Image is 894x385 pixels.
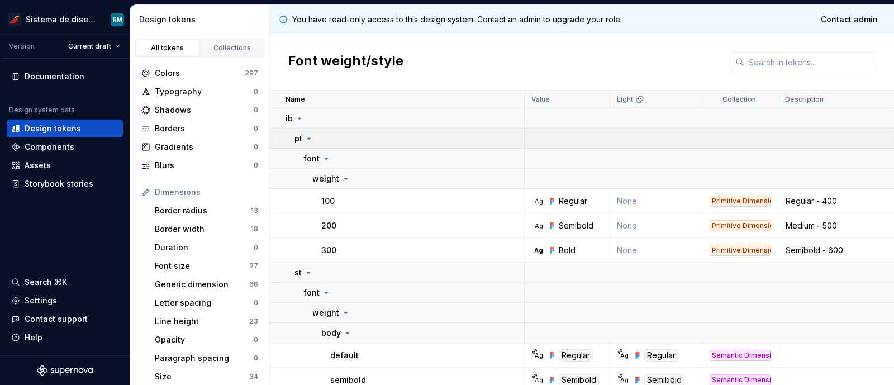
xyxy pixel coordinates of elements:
[155,187,258,198] div: Dimensions
[254,124,258,133] div: 0
[288,52,403,72] h2: Font weight/style
[155,353,254,364] div: Paragraph spacing
[37,365,93,376] svg: Supernova Logo
[254,298,258,307] div: 0
[155,242,254,253] div: Duration
[617,95,633,104] p: Light
[25,178,93,189] div: Storybook stories
[150,294,263,312] a: Letter spacing0
[710,196,771,207] div: Primitive Dimension
[254,106,258,115] div: 0
[610,189,702,213] td: None
[559,349,593,362] div: Regular
[534,351,543,360] div: Ag
[113,15,122,24] div: RM
[155,86,254,97] div: Typography
[139,14,265,25] div: Design tokens
[249,280,258,289] div: 66
[321,196,335,207] p: 100
[155,160,254,171] div: Blurs
[722,95,756,104] p: Collection
[534,197,543,206] div: Ag
[303,153,320,164] p: font
[821,14,878,25] span: Contact admin
[25,295,57,306] div: Settings
[559,245,576,256] div: Bold
[251,225,258,234] div: 18
[155,260,249,272] div: Font size
[286,95,305,104] p: Name
[63,39,125,54] button: Current draft
[534,246,543,255] div: Ag
[534,376,543,384] div: Ag
[155,68,245,79] div: Colors
[312,307,339,319] p: weight
[25,123,81,134] div: Design tokens
[294,267,302,278] p: st
[321,220,336,231] p: 200
[254,335,258,344] div: 0
[620,351,629,360] div: Ag
[155,316,249,327] div: Line height
[137,101,263,119] a: Shadows0
[25,277,67,288] div: Search ⌘K
[249,317,258,326] div: 23
[7,120,123,137] a: Design tokens
[7,292,123,310] a: Settings
[303,287,320,298] p: font
[620,376,629,384] div: Ag
[785,95,824,104] p: Description
[254,243,258,252] div: 0
[150,202,263,220] a: Border radius13
[814,9,885,30] a: Contact admin
[155,205,251,216] div: Border radius
[254,161,258,170] div: 0
[155,104,254,116] div: Shadows
[9,42,35,51] div: Version
[610,238,702,263] td: None
[150,349,263,367] a: Paragraph spacing0
[26,14,97,25] div: Sistema de diseño Iberia
[254,142,258,151] div: 0
[137,156,263,174] a: Blurs0
[294,133,302,144] p: pt
[710,350,771,361] div: Semantic Dimension
[150,312,263,330] a: Line height23
[150,220,263,238] a: Border width18
[7,273,123,291] button: Search ⌘K
[644,349,678,362] div: Regular
[155,334,254,345] div: Opacity
[330,350,359,361] p: default
[321,327,341,339] p: body
[7,329,123,346] button: Help
[68,42,111,51] span: Current draft
[140,44,196,53] div: All tokens
[150,331,263,349] a: Opacity0
[251,206,258,215] div: 13
[25,160,51,171] div: Assets
[25,332,42,343] div: Help
[321,245,336,256] p: 300
[150,257,263,275] a: Font size27
[534,221,543,230] div: Ag
[25,313,88,325] div: Contact support
[155,371,249,382] div: Size
[710,245,771,256] div: Primitive Dimension
[155,123,254,134] div: Borders
[155,141,254,153] div: Gradients
[610,213,702,238] td: None
[249,372,258,381] div: 34
[7,138,123,156] a: Components
[531,95,550,104] p: Value
[155,297,254,308] div: Letter spacing
[150,239,263,256] a: Duration0
[137,138,263,156] a: Gradients0
[7,310,123,328] button: Contact support
[7,68,123,85] a: Documentation
[137,64,263,82] a: Colors297
[137,120,263,137] a: Borders0
[7,175,123,193] a: Storybook stories
[25,141,74,153] div: Components
[25,71,84,82] div: Documentation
